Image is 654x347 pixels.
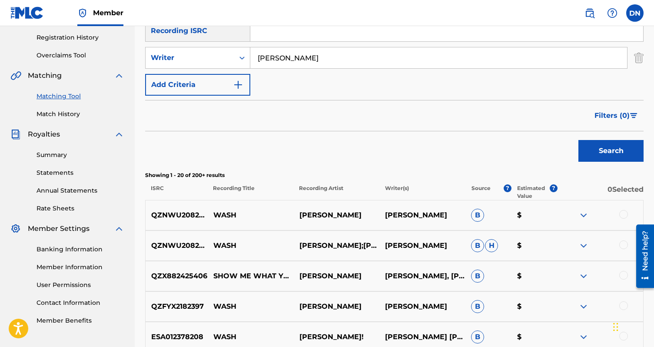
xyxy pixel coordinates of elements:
a: Public Search [581,4,598,22]
p: [PERSON_NAME], [PERSON_NAME] [379,271,465,281]
a: Matching Tool [37,92,124,101]
a: Statements [37,168,124,177]
img: expand [114,224,124,234]
a: Member Benefits [37,316,124,325]
img: help [607,8,617,18]
p: WASH [207,240,293,251]
p: QZNWU2082293 [146,240,207,251]
p: QZX882425406 [146,271,207,281]
img: Royalties [10,129,21,140]
p: ISRC [145,184,207,200]
p: 0 Selected [558,184,644,200]
p: QZNWU2082293 [146,210,207,220]
a: Contact Information [37,298,124,307]
iframe: Resource Center [630,221,654,291]
span: ? [504,184,511,192]
div: Drag [613,314,618,340]
p: WASH [207,210,293,220]
p: WASH [207,332,293,342]
span: Member Settings [28,224,90,234]
p: QZFYX2182397 [146,301,207,312]
iframe: Chat Widget [611,305,654,347]
button: Add Criteria [145,74,250,96]
span: Filters ( 0 ) [594,110,630,121]
img: Delete Criterion [634,47,644,69]
a: Summary [37,150,124,160]
p: [PERSON_NAME] [293,271,379,281]
span: Matching [28,70,62,81]
p: [PERSON_NAME];[PERSON_NAME] [293,240,379,251]
p: $ [511,301,558,312]
img: search [584,8,595,18]
p: $ [511,210,558,220]
a: Annual Statements [37,186,124,195]
a: Match History [37,110,124,119]
span: B [471,330,484,344]
div: Writer [151,53,229,63]
a: User Permissions [37,280,124,290]
img: Member Settings [10,224,21,234]
span: B [471,270,484,283]
p: [PERSON_NAME] [379,240,465,251]
button: Search [578,140,644,162]
a: Registration History [37,33,124,42]
div: User Menu [626,4,644,22]
img: expand [114,70,124,81]
p: Showing 1 - 20 of 200+ results [145,171,644,179]
p: Estimated Value [517,184,549,200]
p: Source [471,184,491,200]
button: Filters (0) [589,105,644,127]
img: Matching [10,70,21,81]
p: SHOW ME WHAT YOU'RE MADE OF [207,271,293,281]
p: [PERSON_NAME] [379,210,465,220]
span: ? [550,184,558,192]
a: Overclaims Tool [37,51,124,60]
img: 9d2ae6d4665cec9f34b9.svg [233,80,243,90]
img: expand [114,129,124,140]
a: Banking Information [37,245,124,254]
img: Top Rightsholder [77,8,88,18]
p: $ [511,271,558,281]
img: expand [578,301,589,312]
span: H [485,239,498,252]
img: expand [578,210,589,220]
span: B [471,239,484,252]
span: B [471,300,484,313]
span: Member [93,8,123,18]
img: expand [578,271,589,281]
p: WASH [207,301,293,312]
p: Recording Title [207,184,293,200]
img: MLC Logo [10,7,44,19]
span: Royalties [28,129,60,140]
img: filter [630,113,637,118]
p: $ [511,332,558,342]
p: [PERSON_NAME] [293,210,379,220]
a: Member Information [37,263,124,272]
div: Help [604,4,621,22]
p: [PERSON_NAME]! [293,332,379,342]
p: Recording Artist [293,184,379,200]
p: [PERSON_NAME] [PERSON_NAME] [379,332,465,342]
p: ESA012378208 [146,332,207,342]
img: expand [578,332,589,342]
a: Rate Sheets [37,204,124,213]
p: $ [511,240,558,251]
img: expand [578,240,589,251]
p: [PERSON_NAME] [379,301,465,312]
p: [PERSON_NAME] [293,301,379,312]
span: B [471,209,484,222]
p: Writer(s) [379,184,465,200]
